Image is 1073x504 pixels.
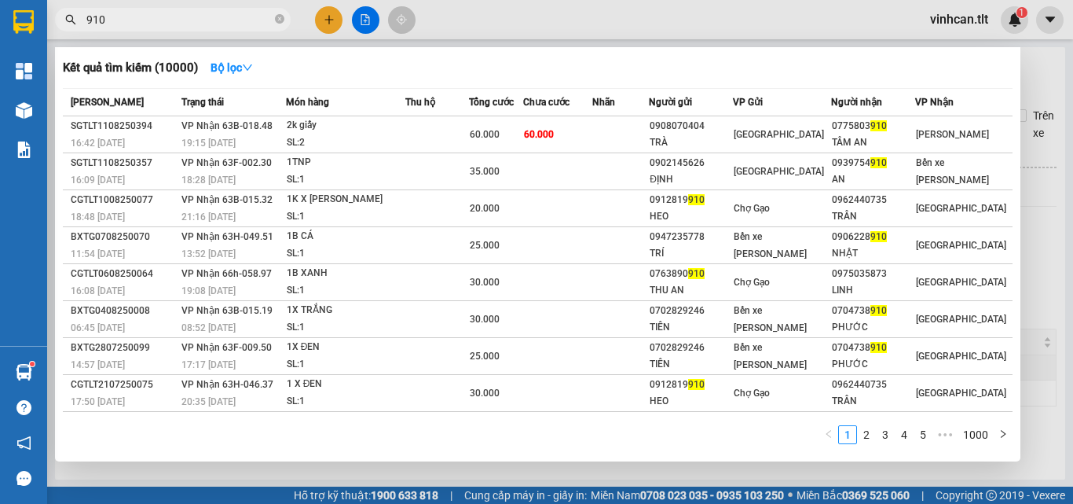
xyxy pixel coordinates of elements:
[287,191,405,208] div: 1K X [PERSON_NAME]
[877,426,894,443] a: 3
[470,203,500,214] span: 20.000
[650,377,732,393] div: 0912819
[71,322,125,333] span: 06:45 [DATE]
[914,426,932,443] a: 5
[832,319,914,336] div: PHƯỚC
[287,117,405,134] div: 2k giấy
[287,376,405,393] div: 1 X ĐEN
[181,231,273,242] span: VP Nhận 63H-049.51
[650,356,732,373] div: TIÊN
[916,129,989,140] span: [PERSON_NAME]
[181,305,273,316] span: VP Nhận 63B-015.19
[287,319,405,337] div: SL: 1
[524,129,554,140] span: 60.000
[181,342,272,353] span: VP Nhận 63F-009.50
[870,231,887,242] span: 910
[470,314,500,325] span: 30.000
[916,314,1006,325] span: [GEOGRAPHIC_DATA]
[181,97,224,108] span: Trạng thái
[181,248,236,259] span: 13:52 [DATE]
[932,425,958,444] span: •••
[916,203,1006,214] span: [GEOGRAPHIC_DATA]
[16,400,31,415] span: question-circle
[71,396,125,407] span: 17:50 [DATE]
[649,97,692,108] span: Người gửi
[857,425,876,444] li: 2
[181,138,236,149] span: 19:15 [DATE]
[71,97,144,108] span: [PERSON_NAME]
[287,302,405,319] div: 1X TRẮNG
[870,342,887,353] span: 910
[916,388,1006,399] span: [GEOGRAPHIC_DATA]
[916,277,1006,288] span: [GEOGRAPHIC_DATA]
[733,97,763,108] span: VP Gửi
[650,171,732,188] div: ĐỊNH
[650,303,732,319] div: 0702829246
[832,393,914,410] div: TRÂN
[688,379,705,390] span: 910
[650,282,732,299] div: THU AN
[71,155,177,171] div: SGTLT1108250357
[916,351,1006,362] span: [GEOGRAPHIC_DATA]
[839,426,856,443] a: 1
[832,377,914,393] div: 0962440735
[71,229,177,245] div: BXTG0708250070
[832,414,914,430] div: 0847998288
[71,175,125,186] span: 16:09 [DATE]
[287,265,405,282] div: 1B XANH
[650,192,732,208] div: 0912819
[650,340,732,356] div: 0702829246
[65,14,76,25] span: search
[688,268,705,279] span: 910
[287,393,405,410] div: SL: 1
[832,208,914,225] div: TRÂN
[932,425,958,444] li: Next 5 Pages
[71,285,125,296] span: 16:08 [DATE]
[181,120,273,131] span: VP Nhận 63B-018.48
[832,245,914,262] div: NHẬT
[870,157,887,168] span: 910
[832,356,914,373] div: PHƯỚC
[523,97,569,108] span: Chưa cước
[16,102,32,119] img: warehouse-icon
[287,356,405,373] div: SL: 1
[181,322,236,333] span: 08:52 [DATE]
[86,11,272,28] input: Tìm tên, số ĐT hoặc mã đơn
[838,425,857,444] li: 1
[832,155,914,171] div: 0939754
[650,393,732,410] div: HEO
[470,166,500,177] span: 35.000
[287,282,405,300] div: SL: 1
[63,60,198,76] h3: Kết quả tìm kiếm ( 10000 )
[650,319,732,336] div: TIÊN
[181,396,236,407] span: 20:35 [DATE]
[734,231,807,259] span: Bến xe [PERSON_NAME]
[275,14,284,24] span: close-circle
[71,118,177,134] div: SGTLT1108250394
[16,142,32,158] img: solution-icon
[958,426,993,443] a: 1000
[16,436,31,451] span: notification
[71,266,177,282] div: CGTLT0608250064
[870,305,887,316] span: 910
[832,266,914,282] div: 0975035873
[994,425,1013,444] button: right
[287,228,405,245] div: 1B CÁ
[650,414,732,430] div: 0914922
[287,245,405,263] div: SL: 1
[71,414,177,430] div: NVNTLT0907250082
[71,138,125,149] span: 16:42 [DATE]
[734,305,807,333] span: Bến xe [PERSON_NAME]
[876,425,895,444] li: 3
[286,97,329,108] span: Món hàng
[832,134,914,151] div: TÂM AN
[958,425,994,444] li: 1000
[734,203,770,214] span: Chợ Gạo
[824,429,833,439] span: left
[470,129,500,140] span: 60.000
[287,413,405,430] div: 1K ĐEN
[858,426,875,443] a: 2
[198,55,266,80] button: Bộ lọcdown
[650,118,732,134] div: 0908070404
[832,303,914,319] div: 0704738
